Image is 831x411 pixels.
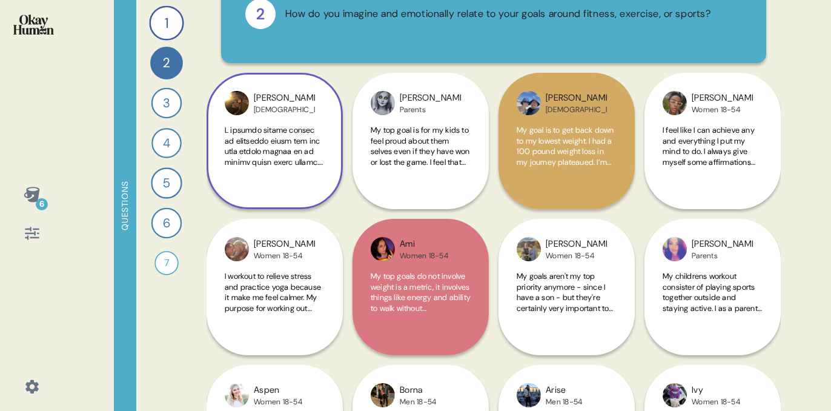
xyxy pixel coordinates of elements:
div: Women 18-54 [254,251,315,261]
span: My goal is to get back down to my lowest weight. I had a 100 pound weight loss in my journey plat... [517,125,614,231]
span: My top goals do not involve weight is a metric, it involves things like energy and ability to wal... [371,271,471,366]
div: 5 [151,167,182,198]
div: Ivy [692,384,740,397]
div: 6 [151,208,182,238]
div: Ami [400,238,448,251]
div: Women 18-54 [254,397,302,407]
div: Men 18-54 [400,397,436,407]
div: Arise [546,384,582,397]
img: profilepic_24199776896339166.jpg [663,383,687,407]
div: 4 [151,128,182,158]
div: [PERSON_NAME] [254,238,315,251]
div: [PERSON_NAME] [546,92,607,105]
span: My top goal is for my kids to feel proud about them selves even if they have won or lost the game... [371,125,470,252]
img: profilepic_24947300614871561.jpg [663,91,687,115]
div: [PERSON_NAME] [254,92,315,105]
div: Men 18-54 [546,397,582,407]
div: [PERSON_NAME] [692,92,753,105]
div: [DEMOGRAPHIC_DATA] [254,105,315,115]
div: How do you imagine and emotionally relate to your goals around fitness, exercise, or sports? [285,7,711,22]
img: profilepic_10084015881703270.jpg [371,237,395,261]
div: 3 [151,88,182,118]
span: I feel like I can achieve any and everything I put my mind to do. I always give myself some affir... [663,125,760,231]
div: [PERSON_NAME] [546,238,607,251]
div: 7 [154,251,179,275]
div: 2 [150,47,183,79]
div: [PERSON_NAME] [400,92,461,105]
span: I workout to relieve stress and practice yoga because it make me feel calmer. My purpose for work... [225,271,324,366]
div: [DEMOGRAPHIC_DATA] [546,105,607,115]
div: Women 18-54 [400,251,448,261]
img: profilepic_25003805092554555.jpg [517,91,541,115]
div: Parents [692,251,753,261]
img: profilepic_24490985520495133.jpg [517,383,541,407]
div: Women 18-54 [692,105,753,115]
img: profilepic_24420142044339237.jpg [225,237,249,261]
div: 6 [36,198,48,210]
div: Women 18-54 [692,397,740,407]
span: My childrens workout consister of playing sports together outside and staying active. I as a pare... [663,271,762,366]
img: profilepic_24090471317229319.jpg [225,91,249,115]
img: okayhuman.3b1b6348.png [13,15,54,35]
div: Women 18-54 [546,251,607,261]
div: Parents [400,105,461,115]
img: profilepic_7245137132190961.jpg [517,237,541,261]
span: My goals aren't my top priority anymore - since I have a son - but they're certainly very importa... [517,271,615,366]
div: Borna [400,384,436,397]
img: profilepic_24556226127404849.jpg [371,383,395,407]
img: profilepic_24350950197902389.jpg [371,91,395,115]
div: [PERSON_NAME] [692,238,753,251]
div: Aspen [254,384,302,397]
img: profilepic_23873264802347986.jpg [663,237,687,261]
div: 1 [149,5,184,40]
img: profilepic_31199383786341649.jpg [225,383,249,407]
